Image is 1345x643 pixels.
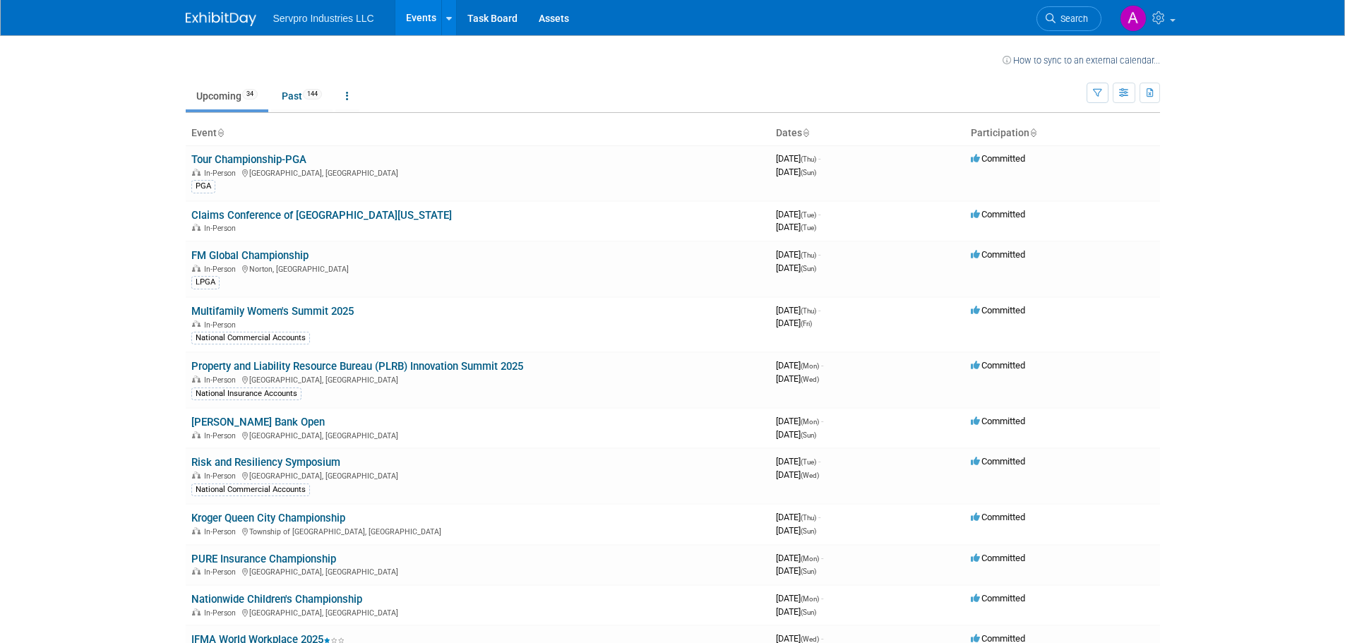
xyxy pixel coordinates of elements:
span: - [821,553,823,563]
span: (Tue) [801,224,816,232]
span: (Sun) [801,527,816,535]
img: In-Person Event [192,224,201,231]
span: - [818,456,820,467]
span: - [818,209,820,220]
span: [DATE] [776,525,816,536]
span: (Wed) [801,375,819,383]
span: 34 [242,89,258,100]
span: (Sun) [801,265,816,272]
th: Participation [965,121,1160,145]
a: Search [1036,6,1101,31]
span: [DATE] [776,456,820,467]
a: Claims Conference of [GEOGRAPHIC_DATA][US_STATE] [191,209,452,222]
span: (Mon) [801,418,819,426]
th: Dates [770,121,965,145]
span: [DATE] [776,305,820,316]
span: [DATE] [776,153,820,164]
img: In-Person Event [192,471,201,479]
a: How to sync to an external calendar... [1003,55,1160,66]
div: [GEOGRAPHIC_DATA], [GEOGRAPHIC_DATA] [191,469,765,481]
span: (Mon) [801,595,819,603]
span: [DATE] [776,593,823,603]
img: In-Person Event [192,169,201,176]
span: Committed [971,593,1025,603]
a: Nationwide Children's Championship [191,593,362,606]
span: - [821,593,823,603]
span: Search [1056,13,1088,24]
a: Sort by Event Name [217,127,224,138]
div: [GEOGRAPHIC_DATA], [GEOGRAPHIC_DATA] [191,429,765,440]
span: In-Person [204,471,240,481]
span: (Mon) [801,555,819,563]
a: Risk and Resiliency Symposium [191,456,340,469]
img: In-Person Event [192,608,201,615]
th: Event [186,121,770,145]
div: National Commercial Accounts [191,483,310,496]
span: In-Person [204,567,240,577]
span: [DATE] [776,565,816,576]
span: - [818,249,820,260]
div: [GEOGRAPHIC_DATA], [GEOGRAPHIC_DATA] [191,606,765,618]
span: Committed [971,512,1025,522]
span: [DATE] [776,360,823,371]
span: [DATE] [776,416,823,426]
span: - [821,416,823,426]
span: [DATE] [776,167,816,177]
span: (Thu) [801,514,816,522]
img: In-Person Event [192,527,201,534]
span: [DATE] [776,512,820,522]
span: [DATE] [776,318,812,328]
span: In-Person [204,320,240,330]
span: In-Person [204,527,240,536]
div: Township of [GEOGRAPHIC_DATA], [GEOGRAPHIC_DATA] [191,525,765,536]
span: [DATE] [776,373,819,384]
span: - [821,360,823,371]
span: In-Person [204,169,240,178]
a: Tour Championship-PGA [191,153,306,166]
span: - [818,512,820,522]
a: FM Global Championship [191,249,309,262]
span: Servpro Industries LLC [273,13,374,24]
div: Norton, [GEOGRAPHIC_DATA] [191,263,765,274]
img: In-Person Event [192,375,201,383]
img: Alissa Hogaboam [1120,5,1147,32]
a: Kroger Queen City Championship [191,512,345,524]
span: [DATE] [776,263,816,273]
span: Committed [971,360,1025,371]
a: Sort by Start Date [802,127,809,138]
span: (Wed) [801,635,819,643]
div: [GEOGRAPHIC_DATA], [GEOGRAPHIC_DATA] [191,565,765,577]
span: Committed [971,416,1025,426]
img: ExhibitDay [186,12,256,26]
span: (Sun) [801,567,816,575]
span: Committed [971,249,1025,260]
span: Committed [971,553,1025,563]
span: (Thu) [801,251,816,259]
div: [GEOGRAPHIC_DATA], [GEOGRAPHIC_DATA] [191,373,765,385]
span: Committed [971,305,1025,316]
div: National Commercial Accounts [191,332,310,344]
span: (Fri) [801,320,812,327]
span: (Tue) [801,211,816,219]
span: - [818,153,820,164]
span: - [818,305,820,316]
a: Multifamily Women's Summit 2025 [191,305,354,318]
span: [DATE] [776,209,820,220]
span: (Sun) [801,169,816,176]
span: Committed [971,209,1025,220]
img: In-Person Event [192,431,201,438]
span: In-Person [204,608,240,618]
span: In-Person [204,265,240,274]
span: [DATE] [776,553,823,563]
span: [DATE] [776,469,819,480]
div: [GEOGRAPHIC_DATA], [GEOGRAPHIC_DATA] [191,167,765,178]
span: (Sun) [801,608,816,616]
span: Committed [971,153,1025,164]
span: Committed [971,456,1025,467]
span: [DATE] [776,606,816,617]
span: [DATE] [776,222,816,232]
div: LPGA [191,276,220,289]
div: National Insurance Accounts [191,387,301,400]
span: (Wed) [801,471,819,479]
a: Property and Liability Resource Bureau (PLRB) Innovation Summit 2025 [191,360,523,373]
